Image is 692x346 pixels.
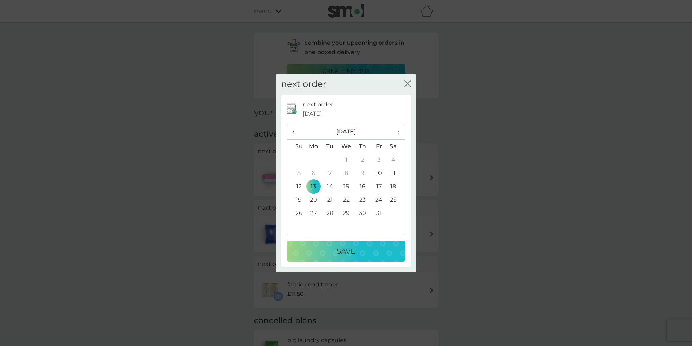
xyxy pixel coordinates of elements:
p: Save [337,245,355,257]
td: 20 [305,193,322,206]
td: 24 [371,193,387,206]
span: [DATE] [303,109,322,119]
td: 3 [371,153,387,166]
td: 21 [322,193,338,206]
td: 4 [387,153,405,166]
td: 7 [322,166,338,180]
td: 18 [387,180,405,193]
td: 6 [305,166,322,180]
h2: next order [281,79,327,89]
td: 30 [355,206,371,220]
span: › [392,124,400,139]
button: close [404,80,411,88]
td: 26 [287,206,305,220]
td: 23 [355,193,371,206]
th: Su [287,140,305,153]
td: 31 [371,206,387,220]
td: 15 [338,180,355,193]
td: 9 [355,166,371,180]
th: We [338,140,355,153]
td: 12 [287,180,305,193]
td: 2 [355,153,371,166]
td: 19 [287,193,305,206]
td: 25 [387,193,405,206]
td: 14 [322,180,338,193]
td: 28 [322,206,338,220]
span: ‹ [292,124,300,139]
td: 10 [371,166,387,180]
p: next order [303,100,333,109]
td: 17 [371,180,387,193]
td: 5 [287,166,305,180]
td: 8 [338,166,355,180]
td: 27 [305,206,322,220]
th: Sa [387,140,405,153]
td: 22 [338,193,355,206]
td: 13 [305,180,322,193]
td: 16 [355,180,371,193]
td: 11 [387,166,405,180]
button: Save [287,241,405,262]
th: Tu [322,140,338,153]
th: Th [355,140,371,153]
td: 1 [338,153,355,166]
td: 29 [338,206,355,220]
th: Mo [305,140,322,153]
th: Fr [371,140,387,153]
th: [DATE] [305,124,387,140]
